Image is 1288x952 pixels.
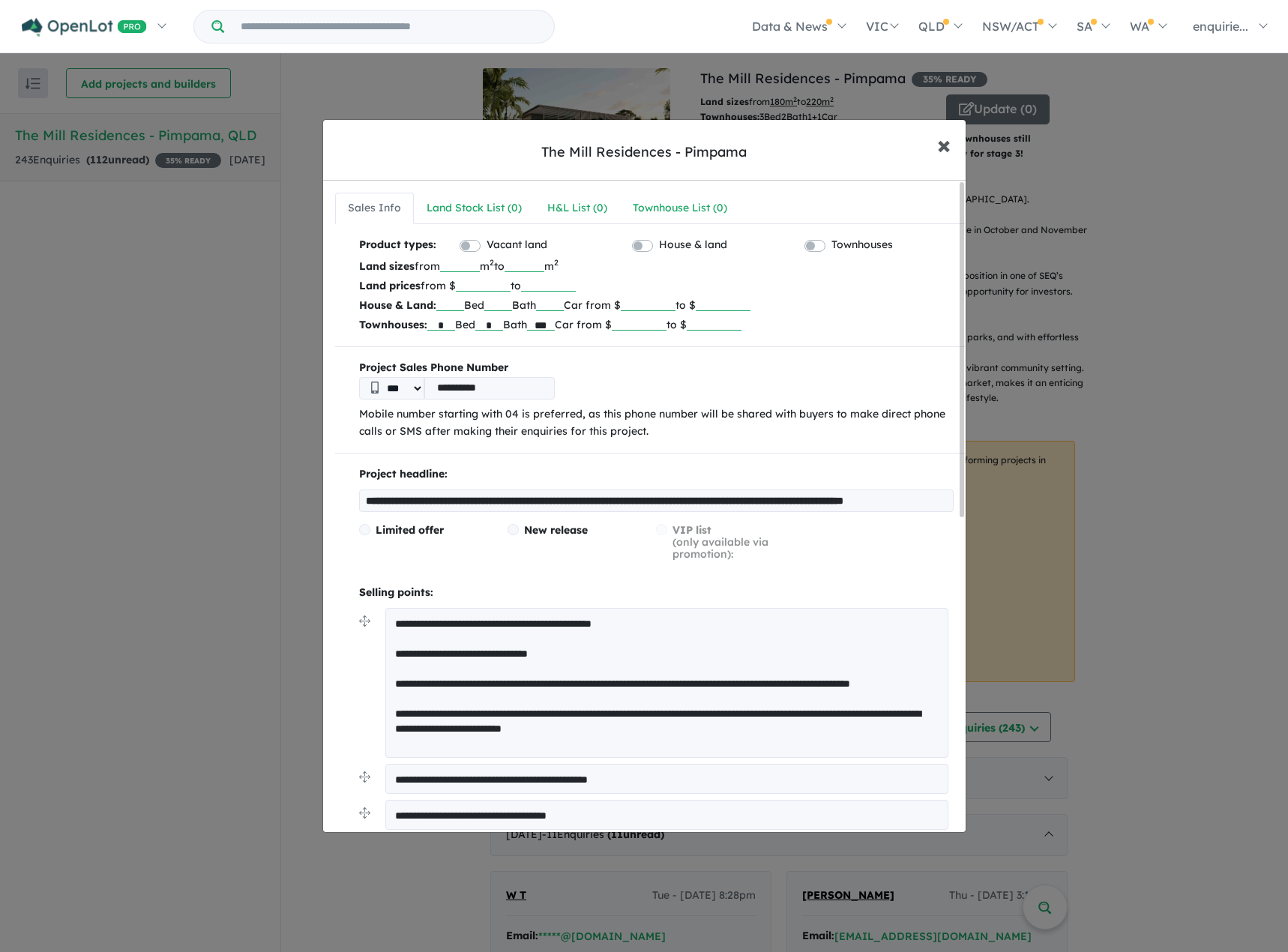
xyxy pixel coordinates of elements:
[554,257,559,268] sup: 2
[359,318,427,331] b: Townhouses:
[490,257,494,268] sup: 2
[371,382,379,394] img: Phone icon
[359,771,370,783] img: drag.svg
[359,615,370,627] img: drag.svg
[359,259,415,273] b: Land sizes
[831,236,893,254] label: Townhouses
[359,807,370,819] img: drag.svg
[359,295,954,315] p: Bed Bath Car from $ to $
[359,359,954,377] b: Project Sales Phone Number
[359,406,954,442] p: Mobile number starting with 04 is preferred, as this phone number will be shared with buyers to m...
[1193,19,1248,34] span: enquirie...
[227,10,551,43] input: Try estate name, suburb, builder or developer
[359,236,436,256] b: Product types:
[541,142,747,162] div: The Mill Residences - Pimpama
[487,236,547,254] label: Vacant land
[937,128,951,160] span: ×
[376,523,444,537] span: Limited offer
[524,523,588,537] span: New release
[359,584,954,602] p: Selling points:
[359,315,954,334] p: Bed Bath Car from $ to $
[359,298,436,312] b: House & Land:
[427,199,522,217] div: Land Stock List ( 0 )
[633,199,727,217] div: Townhouse List ( 0 )
[547,199,607,217] div: H&L List ( 0 )
[348,199,401,217] div: Sales Info
[359,276,954,295] p: from $ to
[359,279,421,292] b: Land prices
[359,256,954,276] p: from m to m
[22,18,147,37] img: Openlot PRO Logo White
[659,236,727,254] label: House & land
[359,466,954,483] p: Project headline:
